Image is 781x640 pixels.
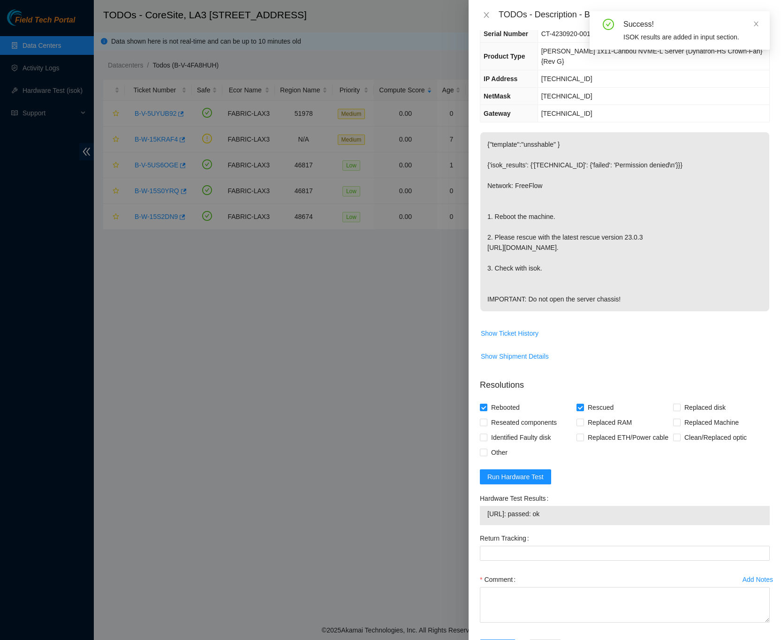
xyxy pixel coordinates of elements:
[480,326,539,341] button: Show Ticket History
[480,132,769,311] p: {"template":"unsshable" } {'isok_results': {'[TECHNICAL_ID]': {'failed': 'Permission denied\n'}}}...
[484,75,517,83] span: IP Address
[623,32,758,42] div: ISOK results are added in input section.
[484,30,528,38] span: Serial Number
[487,400,523,415] span: Rebooted
[487,472,544,482] span: Run Hardware Test
[480,572,519,587] label: Comment
[481,351,549,361] span: Show Shipment Details
[623,19,758,30] div: Success!
[487,509,762,519] span: [URL]: passed: ok
[681,400,729,415] span: Replaced disk
[487,415,561,430] span: Reseated components
[541,92,592,100] span: [TECHNICAL_ID]
[480,531,533,546] label: Return Tracking
[541,75,592,83] span: [TECHNICAL_ID]
[487,430,555,445] span: Identified Faulty disk
[742,572,773,587] button: Add Notes
[480,587,770,623] textarea: Comment
[681,415,743,430] span: Replaced Machine
[483,11,490,19] span: close
[541,110,592,117] span: [TECHNICAL_ID]
[541,47,763,65] span: [PERSON_NAME] 1x11-Caribou NVME-L Server {Dynatron-HS Crown-Fan}{Rev G}
[753,21,759,27] span: close
[681,430,751,445] span: Clean/Replaced optic
[499,8,770,23] div: TODOs - Description - B-W-15S2DN9
[584,415,636,430] span: Replaced RAM
[487,445,511,460] span: Other
[480,349,549,364] button: Show Shipment Details
[603,19,614,30] span: check-circle
[584,430,672,445] span: Replaced ETH/Power cable
[480,546,770,561] input: Return Tracking
[541,30,598,38] span: CT-4230920-00126
[480,491,552,506] label: Hardware Test Results
[480,371,770,392] p: Resolutions
[480,469,551,484] button: Run Hardware Test
[484,92,511,100] span: NetMask
[481,328,538,339] span: Show Ticket History
[484,110,511,117] span: Gateway
[480,11,493,20] button: Close
[584,400,617,415] span: Rescued
[743,576,773,583] div: Add Notes
[484,53,525,60] span: Product Type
